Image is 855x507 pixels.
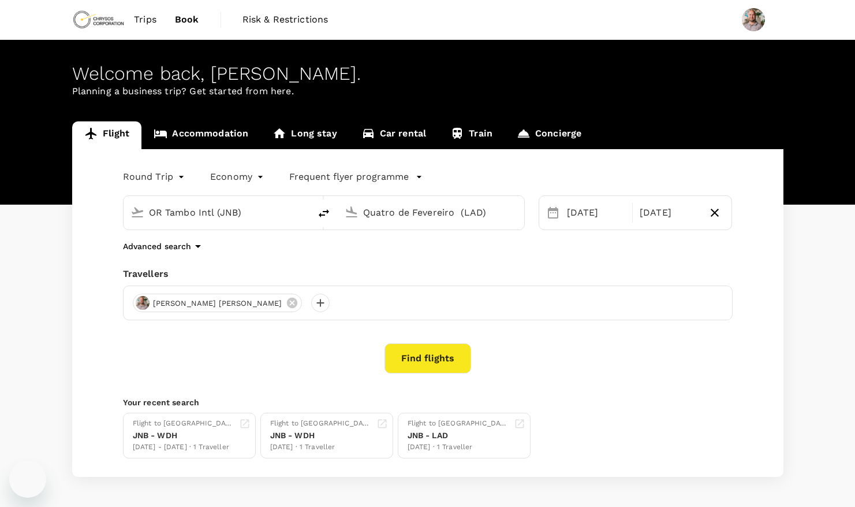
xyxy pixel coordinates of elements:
span: Book [175,13,199,27]
div: JNB - WDH [270,430,372,442]
button: Advanced search [123,239,205,253]
div: [DATE] [562,201,630,224]
button: delete [310,199,338,227]
div: [PERSON_NAME] [PERSON_NAME] [133,294,302,312]
div: Welcome back , [PERSON_NAME] . [72,63,783,84]
a: Train [438,121,505,149]
div: [DATE] - [DATE] · 1 Traveller [133,442,234,453]
div: [DATE] · 1 Traveller [408,442,509,453]
button: Frequent flyer programme [289,170,423,184]
input: Depart from [149,203,286,221]
a: Accommodation [141,121,260,149]
p: Your recent search [123,397,733,408]
div: [DATE] · 1 Traveller [270,442,372,453]
div: Economy [210,168,266,186]
span: Risk & Restrictions [242,13,328,27]
div: JNB - LAD [408,430,509,442]
img: Grant Royce Woods [742,8,765,31]
div: Flight to [GEOGRAPHIC_DATA] [270,418,372,430]
p: Frequent flyer programme [289,170,409,184]
div: Travellers [123,267,733,281]
a: Car rental [349,121,439,149]
iframe: Button to launch messaging window [9,461,46,498]
div: JNB - WDH [133,430,234,442]
div: Round Trip [123,168,188,186]
div: [DATE] [635,201,703,224]
img: avatar-689d4583424ee.jpeg [136,296,150,310]
button: Open [516,211,518,213]
p: Advanced search [123,240,191,252]
p: Planning a business trip? Get started from here. [72,84,783,98]
a: Concierge [505,121,593,149]
input: Going to [363,203,500,221]
a: Long stay [260,121,349,149]
button: Find flights [384,343,471,373]
button: Open [302,211,304,213]
span: Trips [134,13,156,27]
div: Flight to [GEOGRAPHIC_DATA] [408,418,509,430]
div: Flight to [GEOGRAPHIC_DATA] [133,418,234,430]
img: Chrysos Corporation [72,7,125,32]
span: [PERSON_NAME] [PERSON_NAME] [146,298,289,309]
a: Flight [72,121,142,149]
